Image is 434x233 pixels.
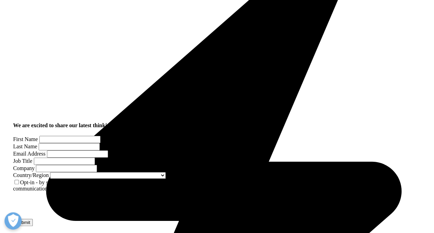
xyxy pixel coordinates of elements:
[15,180,19,184] input: Opt-in - by selecting this box, I consent to receiving marketing communications and information a...
[13,219,33,226] input: Submit
[13,179,161,192] label: Opt-in - by selecting this box, I consent to receiving marketing communications and information a...
[13,122,181,129] h4: We are excited to share our latest thinking with you.
[13,165,35,171] label: Company
[13,192,118,219] iframe: reCAPTCHA
[4,212,22,230] button: Präferenzen öffnen
[13,151,46,157] label: Email Address
[13,158,32,164] label: Job Title
[13,143,37,149] label: Last Name
[13,172,49,178] label: Country/Region
[13,136,38,142] label: First Name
